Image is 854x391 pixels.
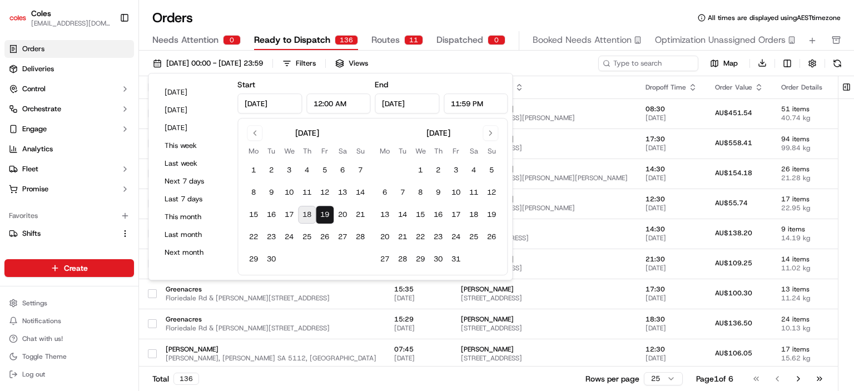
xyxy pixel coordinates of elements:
[160,156,226,171] button: Last week
[4,207,134,225] div: Favorites
[715,138,752,147] span: AU$558.41
[411,161,429,179] button: 1
[262,161,280,179] button: 2
[411,145,429,157] th: Wednesday
[4,120,134,138] button: Engage
[335,35,358,45] div: 136
[461,204,628,212] span: [STREET_ADDRESS][PERSON_NAME]
[715,349,752,358] span: AU$106.05
[245,250,262,268] button: 29
[447,206,465,224] button: 17
[461,165,628,174] span: [PERSON_NAME]
[429,228,447,246] button: 23
[461,135,628,143] span: [PERSON_NAME]
[280,228,298,246] button: 24
[22,164,38,174] span: Fleet
[166,324,376,333] span: Floriedale Rd & [PERSON_NAME][STREET_ADDRESS]
[173,373,199,385] div: 136
[781,294,837,303] span: 11.24 kg
[781,255,837,264] span: 14 items
[22,161,85,172] span: Knowledge Base
[715,108,752,117] span: AU$451.54
[334,206,351,224] button: 20
[316,145,334,157] th: Friday
[166,345,376,354] span: [PERSON_NAME]
[280,184,298,201] button: 10
[447,184,465,201] button: 10
[298,206,316,224] button: 18
[394,324,443,333] span: [DATE]
[296,58,316,68] div: Filters
[411,184,429,201] button: 8
[444,93,508,113] input: Time
[316,161,334,179] button: 5
[245,145,262,157] th: Monday
[376,206,394,224] button: 13
[316,206,334,224] button: 19
[160,245,226,260] button: Next month
[715,169,752,177] span: AU$154.18
[703,57,745,70] button: Map
[31,19,111,28] button: [EMAIL_ADDRESS][DOMAIN_NAME]
[646,105,697,113] span: 08:30
[781,264,837,273] span: 11.02 kg
[375,93,439,113] input: Date
[394,228,411,246] button: 21
[708,13,841,22] span: All times are displayed using AEST timezone
[646,174,697,182] span: [DATE]
[394,315,443,324] span: 15:29
[394,206,411,224] button: 14
[394,145,411,157] th: Tuesday
[465,184,483,201] button: 11
[237,80,255,90] label: Start
[646,285,697,294] span: 17:30
[488,35,505,45] div: 0
[262,228,280,246] button: 23
[646,225,697,234] span: 14:30
[646,324,697,333] span: [DATE]
[646,83,697,92] div: Dropoff Time
[781,195,837,204] span: 17 items
[646,113,697,122] span: [DATE]
[646,264,697,273] span: [DATE]
[781,174,837,182] span: 21.28 kg
[411,250,429,268] button: 29
[483,184,500,201] button: 12
[781,354,837,363] span: 15.62 kg
[22,299,47,308] span: Settings
[715,229,752,237] span: AU$138.20
[465,228,483,246] button: 25
[22,370,45,379] span: Log out
[781,113,837,122] span: 40.74 kg
[334,145,351,157] th: Saturday
[781,135,837,143] span: 94 items
[160,138,226,154] button: This week
[306,93,371,113] input: Time
[105,161,178,172] span: API Documentation
[166,58,263,68] span: [DATE] 00:00 - [DATE] 23:59
[280,145,298,157] th: Wednesday
[160,85,226,100] button: [DATE]
[9,9,27,27] img: Coles
[598,56,698,71] input: Type to search
[349,58,368,68] span: Views
[411,206,429,224] button: 15
[152,33,219,47] span: Needs Attention
[461,83,628,92] div: Dropoff Location
[461,143,628,152] span: [STREET_ADDRESS]
[298,184,316,201] button: 11
[334,161,351,179] button: 6
[90,157,183,177] a: 💻API Documentation
[160,174,226,189] button: Next 7 days
[646,354,697,363] span: [DATE]
[262,184,280,201] button: 9
[376,228,394,246] button: 20
[646,143,697,152] span: [DATE]
[781,143,837,152] span: 99.84 kg
[4,331,134,347] button: Chat with us!
[262,206,280,224] button: 16
[781,165,837,174] span: 26 items
[189,110,202,123] button: Start new chat
[830,56,845,71] button: Refresh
